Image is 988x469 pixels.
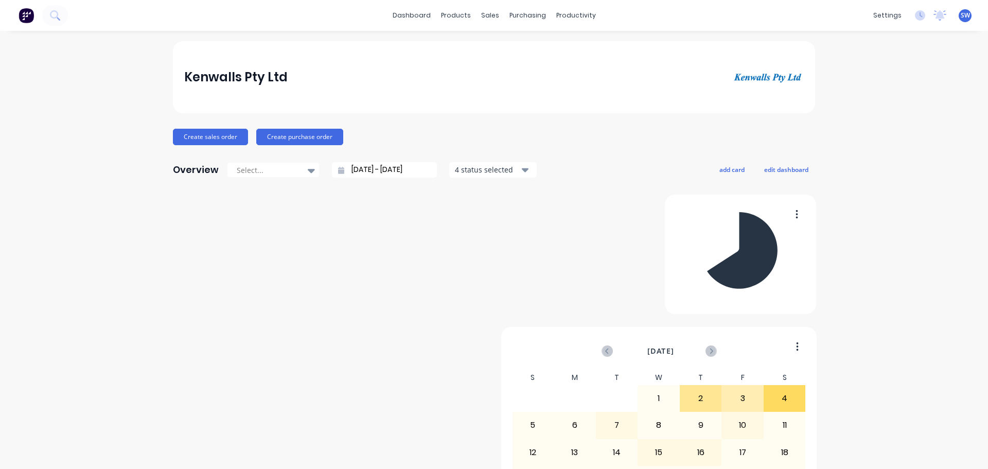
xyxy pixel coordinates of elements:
[554,370,596,385] div: M
[596,440,638,465] div: 14
[764,370,806,385] div: S
[596,370,638,385] div: T
[554,412,595,438] div: 6
[722,440,763,465] div: 17
[173,160,219,180] div: Overview
[184,67,288,88] div: Kenwalls Pty Ltd
[173,129,248,145] button: Create sales order
[764,440,805,465] div: 18
[387,8,436,23] a: dashboard
[647,345,674,357] span: [DATE]
[961,11,970,20] span: SW
[721,370,764,385] div: F
[680,440,721,465] div: 16
[476,8,504,23] div: sales
[722,412,763,438] div: 10
[256,129,343,145] button: Create purchase order
[19,8,34,23] img: Factory
[680,412,721,438] div: 9
[764,412,805,438] div: 11
[638,370,680,385] div: W
[638,412,679,438] div: 8
[638,386,679,411] div: 1
[551,8,601,23] div: productivity
[868,8,907,23] div: settings
[596,412,638,438] div: 7
[513,440,554,465] div: 12
[680,386,721,411] div: 2
[513,412,554,438] div: 5
[713,163,751,176] button: add card
[764,386,805,411] div: 4
[504,8,551,23] div: purchasing
[757,163,815,176] button: edit dashboard
[732,71,804,83] img: Kenwalls Pty Ltd
[638,440,679,465] div: 15
[455,164,520,175] div: 4 status selected
[512,370,554,385] div: S
[436,8,476,23] div: products
[449,162,537,178] button: 4 status selected
[680,370,722,385] div: T
[722,386,763,411] div: 3
[554,440,595,465] div: 13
